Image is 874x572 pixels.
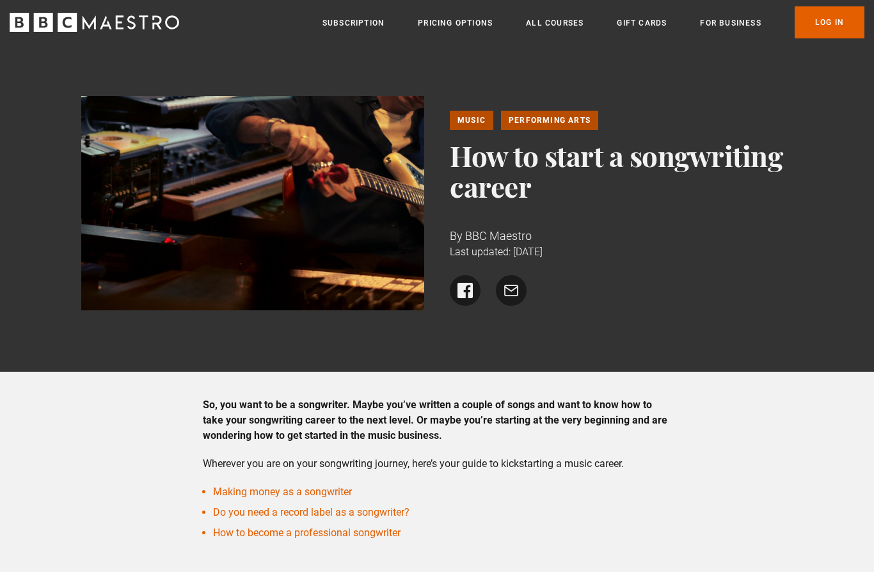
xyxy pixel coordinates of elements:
span: BBC Maestro [465,229,532,242]
nav: Primary [322,6,864,38]
a: How to become a professional songwriter [213,527,401,539]
a: Music [450,111,493,130]
img: tuning a guitar [81,96,425,310]
h1: How to start a songwriting career [450,140,793,202]
strong: So, you want to be a songwriter. Maybe you’ve written a couple of songs and want to know how to t... [203,399,667,441]
a: Making money as a songwriter [213,486,352,498]
a: Log In [795,6,864,38]
span: By [450,229,463,242]
a: Subscription [322,17,385,29]
time: Last updated: [DATE] [450,246,543,258]
a: For business [700,17,761,29]
svg: BBC Maestro [10,13,179,32]
a: Do you need a record label as a songwriter? [213,506,409,518]
a: All Courses [526,17,584,29]
p: Wherever you are on your songwriting journey, here’s your guide to kickstarting a music career. [203,456,672,472]
a: Performing Arts [501,111,598,130]
a: Pricing Options [418,17,493,29]
a: Gift Cards [617,17,667,29]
